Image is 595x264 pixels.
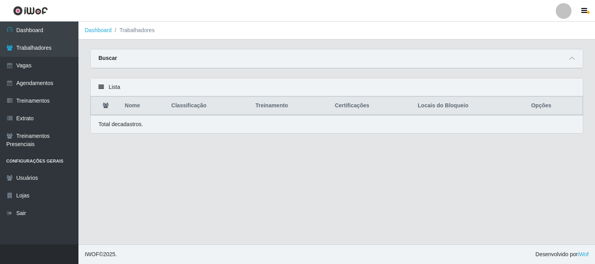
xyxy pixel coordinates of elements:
[526,97,582,115] th: Opções
[78,22,595,40] nav: breadcrumb
[413,97,526,115] th: Locais do Bloqueio
[112,26,155,34] li: Trabalhadores
[85,250,117,259] span: © 2025 .
[91,78,583,96] div: Lista
[578,251,589,257] a: iWof
[120,97,167,115] th: Nome
[85,27,112,33] a: Dashboard
[535,250,589,259] span: Desenvolvido por
[85,251,99,257] span: IWOF
[167,97,251,115] th: Classificação
[13,6,48,16] img: CoreUI Logo
[98,120,143,128] p: Total de cadastros.
[251,97,330,115] th: Treinamento
[330,97,413,115] th: Certificações
[98,55,117,61] strong: Buscar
